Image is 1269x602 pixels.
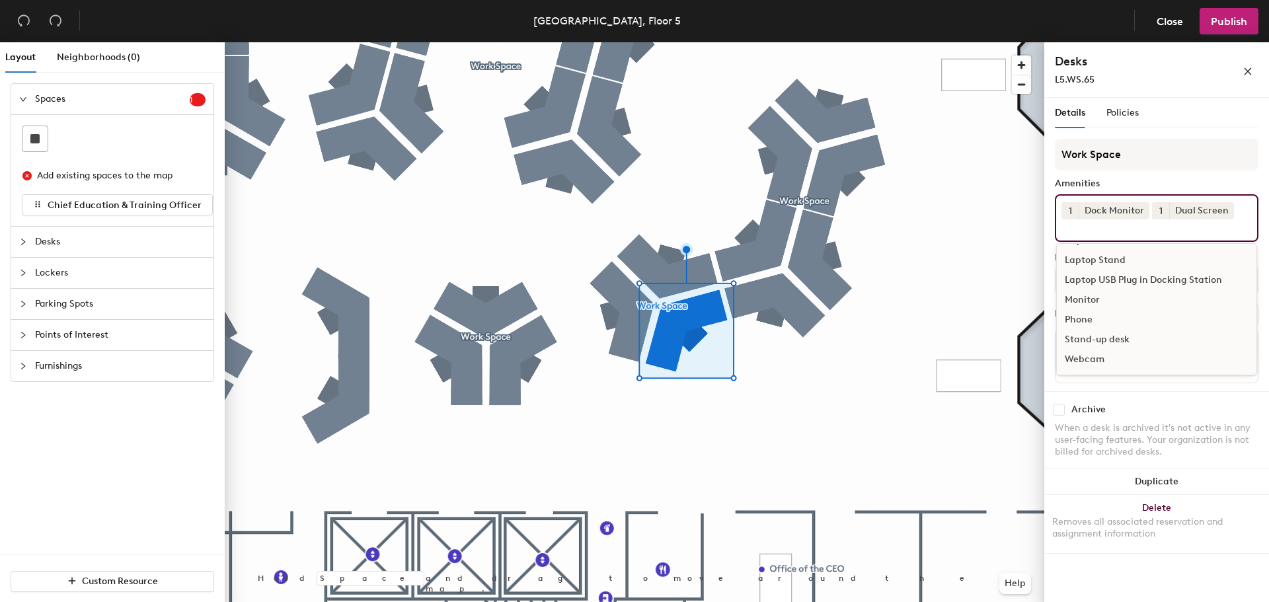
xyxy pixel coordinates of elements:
[533,13,681,29] div: [GEOGRAPHIC_DATA], Floor 5
[42,8,69,34] button: Redo (⌘ + ⇧ + Z)
[19,331,27,339] span: collapsed
[1106,107,1139,118] span: Policies
[22,194,213,215] button: Chief Education & Training Officer
[1055,309,1080,319] div: Desks
[999,573,1031,594] button: Help
[1200,8,1258,34] button: Publish
[1057,290,1256,310] div: Monitor
[1055,252,1258,263] div: Desk Type
[48,200,202,211] span: Chief Education & Training Officer
[35,258,206,288] span: Lockers
[1055,178,1258,189] div: Amenities
[190,93,206,106] sup: 1
[1152,202,1169,219] button: 1
[1071,404,1106,415] div: Archive
[17,14,30,27] span: undo
[35,227,206,257] span: Desks
[1057,270,1256,290] div: Laptop USB Plug in Docking Station
[1057,350,1256,369] div: Webcam
[1243,67,1252,76] span: close
[22,171,32,180] span: close-circle
[1044,469,1269,495] button: Duplicate
[37,169,194,183] div: Add existing spaces to the map
[1079,202,1149,219] div: Dock Monitor
[1044,495,1269,553] button: DeleteRemoves all associated reservation and assignment information
[1055,422,1258,458] div: When a desk is archived it's not active in any user-facing features. Your organization is not bil...
[1057,250,1256,270] div: Laptop Stand
[82,576,158,587] span: Custom Resource
[1057,330,1256,350] div: Stand-up desk
[1211,15,1247,28] span: Publish
[5,52,36,63] span: Layout
[1057,310,1256,330] div: Phone
[1055,268,1258,292] button: Assigned
[11,8,37,34] button: Undo (⌘ + Z)
[1061,202,1079,219] button: 1
[35,84,190,114] span: Spaces
[1159,204,1163,218] span: 1
[35,320,206,350] span: Points of Interest
[1145,8,1194,34] button: Close
[1169,202,1234,219] div: Dual Screen
[35,351,206,381] span: Furnishings
[1052,516,1261,540] div: Removes all associated reservation and assignment information
[57,52,140,63] span: Neighborhoods (0)
[19,95,27,103] span: expanded
[1055,107,1085,118] span: Details
[190,95,206,104] span: 1
[1055,53,1200,70] h4: Desks
[35,289,206,319] span: Parking Spots
[1055,74,1095,85] span: L5.WS.65
[1069,204,1072,218] span: 1
[19,362,27,370] span: collapsed
[19,269,27,277] span: collapsed
[11,571,214,592] button: Custom Resource
[1157,15,1183,28] span: Close
[19,238,27,246] span: collapsed
[19,300,27,308] span: collapsed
